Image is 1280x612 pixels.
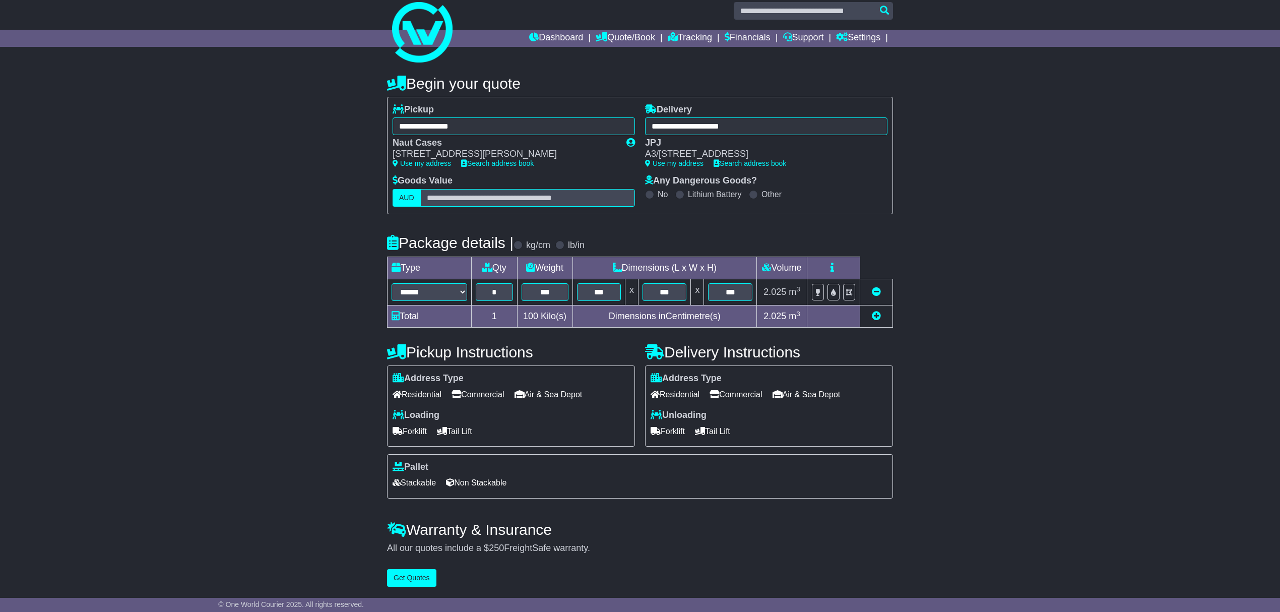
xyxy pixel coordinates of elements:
a: Financials [725,30,771,47]
a: Search address book [461,159,534,167]
td: Volume [756,257,807,279]
label: lb/in [568,240,585,251]
label: Address Type [393,373,464,384]
h4: Delivery Instructions [645,344,893,360]
h4: Warranty & Insurance [387,521,893,538]
span: 2.025 [763,287,786,297]
a: Use my address [645,159,703,167]
label: Loading [393,410,439,421]
label: Pickup [393,104,434,115]
span: Forklift [393,423,427,439]
span: Commercial [452,387,504,402]
span: Residential [393,387,441,402]
span: Tail Lift [437,423,472,439]
h4: Begin your quote [387,75,893,92]
a: Quote/Book [596,30,655,47]
div: All our quotes include a $ FreightSafe warranty. [387,543,893,554]
span: m [789,311,800,321]
label: Delivery [645,104,692,115]
span: Air & Sea Depot [773,387,841,402]
label: Any Dangerous Goods? [645,175,757,187]
h4: Package details | [387,234,514,251]
span: 250 [489,543,504,553]
td: Kilo(s) [517,305,572,328]
label: Unloading [651,410,707,421]
a: Support [783,30,824,47]
td: 1 [472,305,518,328]
span: © One World Courier 2025. All rights reserved. [218,600,364,608]
a: Settings [836,30,880,47]
label: Pallet [393,462,428,473]
span: Tail Lift [695,423,730,439]
span: 100 [523,311,538,321]
span: Residential [651,387,699,402]
td: Weight [517,257,572,279]
td: Dimensions (L x W x H) [572,257,756,279]
td: Type [388,257,472,279]
div: [STREET_ADDRESS][PERSON_NAME] [393,149,616,160]
td: Qty [472,257,518,279]
span: Commercial [710,387,762,402]
td: Total [388,305,472,328]
h4: Pickup Instructions [387,344,635,360]
span: 2.025 [763,311,786,321]
a: Dashboard [529,30,583,47]
div: JPJ [645,138,877,149]
span: m [789,287,800,297]
a: Search address book [714,159,786,167]
span: Non Stackable [446,475,506,491]
label: kg/cm [526,240,550,251]
td: x [691,279,704,305]
span: Stackable [393,475,436,491]
div: A3/[STREET_ADDRESS] [645,149,877,160]
a: Remove this item [872,287,881,297]
label: No [658,190,668,199]
td: x [625,279,638,305]
td: Dimensions in Centimetre(s) [572,305,756,328]
button: Get Quotes [387,569,436,587]
label: Address Type [651,373,722,384]
span: Air & Sea Depot [515,387,583,402]
span: Forklift [651,423,685,439]
a: Tracking [668,30,712,47]
sup: 3 [796,310,800,318]
label: Goods Value [393,175,453,187]
a: Use my address [393,159,451,167]
sup: 3 [796,285,800,293]
label: Other [761,190,782,199]
label: AUD [393,189,421,207]
a: Add new item [872,311,881,321]
div: Naut Cases [393,138,616,149]
label: Lithium Battery [688,190,742,199]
